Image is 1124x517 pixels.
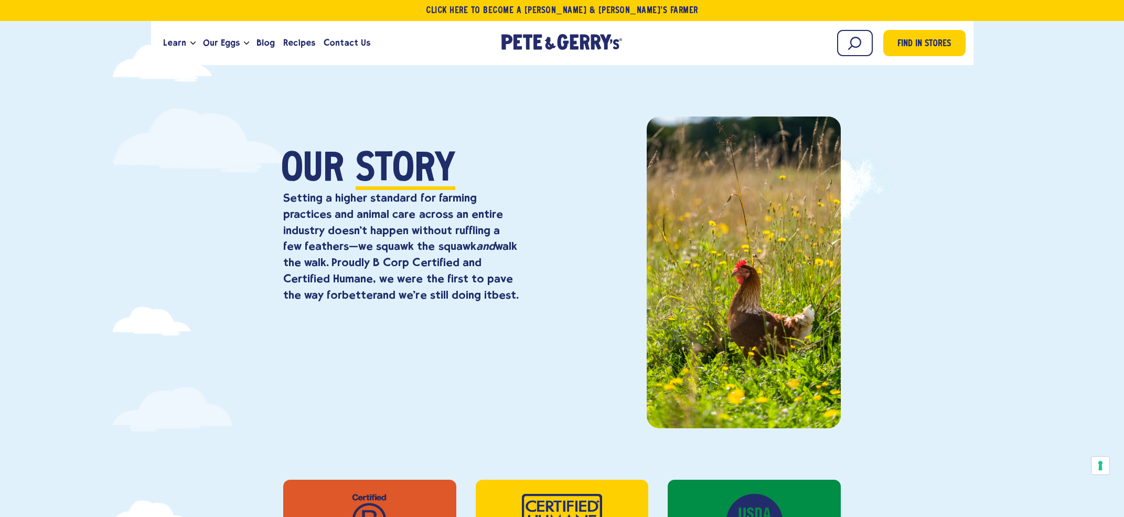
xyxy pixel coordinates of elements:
a: Contact Us [319,29,374,57]
a: Learn [159,29,190,57]
em: and [476,239,495,252]
a: Recipes [279,29,319,57]
span: Find in Stores [897,37,951,51]
input: Search [837,30,873,56]
span: Our [281,151,344,190]
span: Learn [163,36,186,49]
strong: best [492,288,516,301]
span: Recipes [283,36,315,49]
span: Blog [256,36,275,49]
a: Blog [252,29,279,57]
strong: better [342,288,377,301]
button: Open the dropdown menu for Learn [190,41,196,45]
span: Story [356,151,455,190]
p: Setting a higher standard for farming practices and animal care across an entire industry doesn’t... [283,190,518,303]
a: Our Eggs [199,29,244,57]
button: Your consent preferences for tracking technologies [1091,457,1109,474]
button: Open the dropdown menu for Our Eggs [244,41,249,45]
span: Contact Us [324,36,370,49]
a: Find in Stores [883,30,966,56]
span: Our Eggs [203,36,240,49]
